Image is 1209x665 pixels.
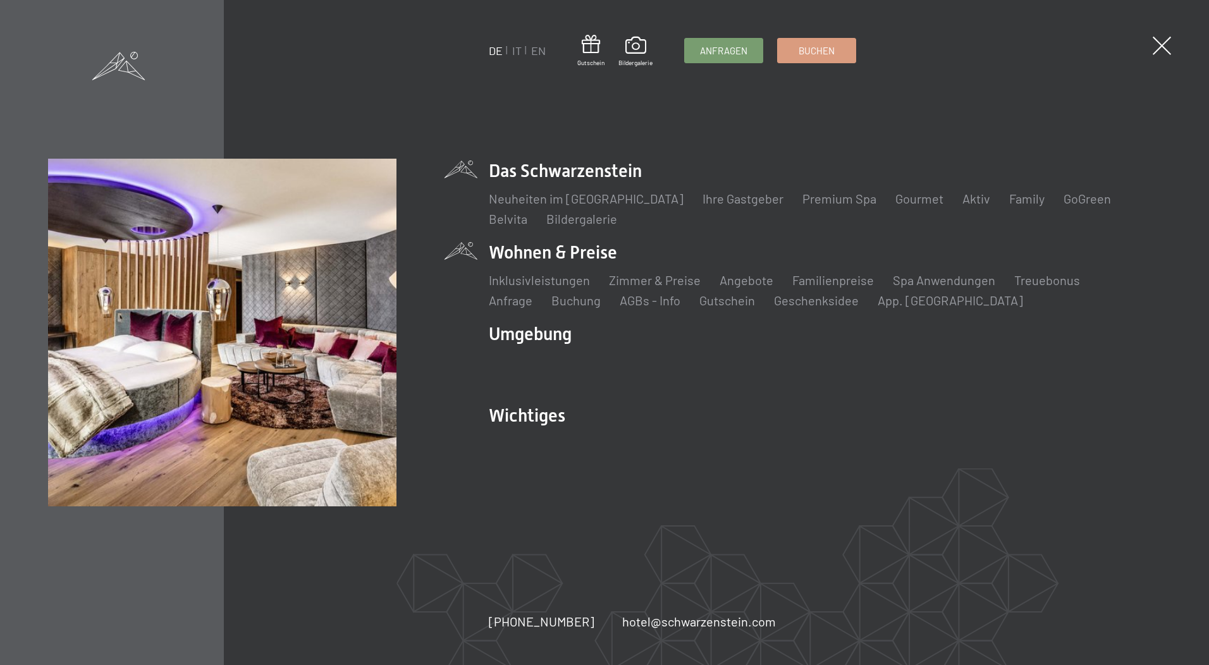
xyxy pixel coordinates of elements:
[577,58,604,67] span: Gutschein
[489,272,590,288] a: Inklusivleistungen
[799,44,835,58] span: Buchen
[620,293,680,308] a: AGBs - Info
[622,613,776,630] a: hotel@schwarzenstein.com
[962,191,990,206] a: Aktiv
[802,191,876,206] a: Premium Spa
[489,211,527,226] a: Belvita
[878,293,1023,308] a: App. [GEOGRAPHIC_DATA]
[1009,191,1045,206] a: Family
[685,39,763,63] a: Anfragen
[489,44,503,58] a: DE
[489,293,532,308] a: Anfrage
[778,39,856,63] a: Buchen
[48,159,396,507] img: Wellnesshotel Südtirol SCHWARZENSTEIN - Wellnessurlaub in den Alpen, Wandern und Wellness
[700,44,747,58] span: Anfragen
[489,613,594,630] a: [PHONE_NUMBER]
[489,191,684,206] a: Neuheiten im [GEOGRAPHIC_DATA]
[609,272,701,288] a: Zimmer & Preise
[546,211,617,226] a: Bildergalerie
[792,272,874,288] a: Familienpreise
[618,58,653,67] span: Bildergalerie
[489,614,594,629] span: [PHONE_NUMBER]
[1064,191,1111,206] a: GoGreen
[577,35,604,67] a: Gutschein
[551,293,601,308] a: Buchung
[699,293,755,308] a: Gutschein
[774,293,859,308] a: Geschenksidee
[893,272,995,288] a: Spa Anwendungen
[512,44,522,58] a: IT
[618,37,653,67] a: Bildergalerie
[720,272,773,288] a: Angebote
[703,191,783,206] a: Ihre Gastgeber
[895,191,943,206] a: Gourmet
[531,44,546,58] a: EN
[1014,272,1080,288] a: Treuebonus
